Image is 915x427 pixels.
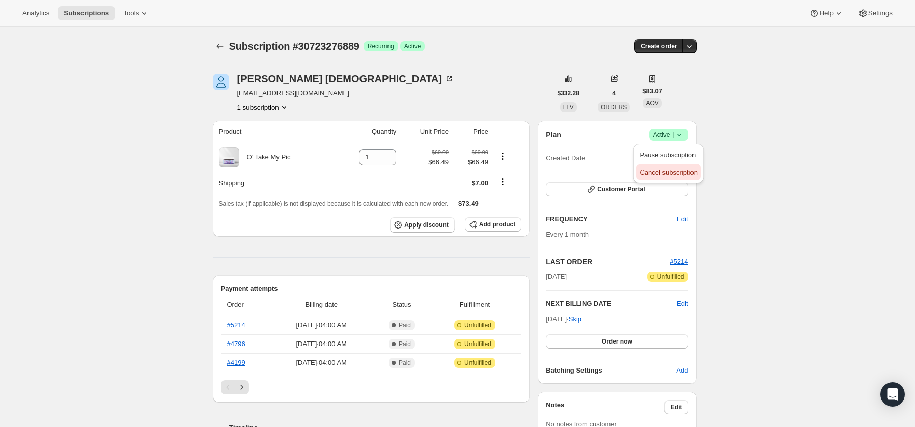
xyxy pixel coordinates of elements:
button: Help [803,6,849,20]
span: Add product [479,220,515,229]
span: Subscriptions [64,9,109,17]
span: $66.49 [428,157,449,167]
button: Skip [563,311,588,327]
th: Unit Price [399,121,452,143]
span: 4 [612,89,616,97]
a: #4796 [227,340,245,348]
button: Pause subscription [636,147,700,163]
span: Create order [641,42,677,50]
button: Edit [677,299,688,309]
button: Create order [634,39,683,53]
button: Order now [546,334,688,349]
span: [DATE] [546,272,567,282]
button: Edit [671,211,694,227]
span: Apply discount [404,221,449,229]
span: Recurring [368,42,394,50]
button: Settings [852,6,899,20]
img: product img [219,147,239,167]
span: Unfulfilled [464,340,491,348]
small: $69.99 [472,149,488,155]
span: Active [653,130,684,140]
span: Cancel subscription [640,168,697,176]
th: Quantity [335,121,400,143]
span: Active [404,42,421,50]
span: $83.07 [642,86,662,96]
span: Paid [399,340,411,348]
span: Paid [399,321,411,329]
h3: Notes [546,400,664,414]
button: Next [235,380,249,394]
span: $73.49 [458,200,479,207]
span: Customer Portal [597,185,645,193]
a: #4199 [227,359,245,366]
div: [PERSON_NAME] [DEMOGRAPHIC_DATA] [237,74,455,84]
button: Subscriptions [213,39,227,53]
span: Unfulfilled [464,359,491,367]
button: Apply discount [390,217,455,233]
span: [DATE] · 04:00 AM [273,358,370,368]
button: Shipping actions [494,176,511,187]
span: Status [375,300,428,310]
th: Order [221,294,270,316]
span: LTV [563,104,574,111]
button: Analytics [16,6,56,20]
button: #5214 [670,257,688,267]
div: Open Intercom Messenger [880,382,905,407]
span: Help [819,9,833,17]
span: | [672,131,674,139]
span: [DATE] · 04:00 AM [273,320,370,330]
h6: Batching Settings [546,365,676,376]
nav: Pagination [221,380,522,394]
span: Paid [399,359,411,367]
span: $7.00 [472,179,488,187]
span: SARAH CHRISTIAN [213,74,229,90]
button: Product actions [494,151,511,162]
h2: Payment attempts [221,283,522,294]
span: Add [676,365,688,376]
span: Every 1 month [546,231,589,238]
span: Pause subscription [640,151,696,159]
span: $66.49 [455,157,488,167]
th: Shipping [213,172,335,194]
a: #5214 [227,321,245,329]
button: Customer Portal [546,182,688,196]
button: 4 [606,86,622,100]
span: Edit [677,214,688,224]
th: Product [213,121,335,143]
button: Cancel subscription [636,164,700,180]
span: AOV [646,100,658,107]
span: [EMAIL_ADDRESS][DOMAIN_NAME] [237,88,455,98]
button: Edit [664,400,688,414]
span: Unfulfilled [657,273,684,281]
th: Price [452,121,491,143]
span: Created Date [546,153,585,163]
span: Unfulfilled [464,321,491,329]
span: Edit [671,403,682,411]
a: #5214 [670,258,688,265]
button: Product actions [237,102,289,112]
span: Fulfillment [434,300,516,310]
h2: FREQUENCY [546,214,677,224]
small: $69.99 [432,149,449,155]
h2: LAST ORDER [546,257,670,267]
span: Skip [569,314,581,324]
span: Tools [123,9,139,17]
span: Analytics [22,9,49,17]
span: Subscription #30723276889 [229,41,359,52]
h2: Plan [546,130,561,140]
button: Add [670,362,694,379]
button: Tools [117,6,155,20]
button: Add product [465,217,521,232]
button: Subscriptions [58,6,115,20]
span: Billing date [273,300,370,310]
button: $332.28 [551,86,586,100]
span: ORDERS [601,104,627,111]
h2: NEXT BILLING DATE [546,299,677,309]
span: Sales tax (if applicable) is not displayed because it is calculated with each new order. [219,200,449,207]
span: Settings [868,9,893,17]
span: [DATE] · 04:00 AM [273,339,370,349]
div: O’ Take My Pic [239,152,291,162]
span: $332.28 [558,89,579,97]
